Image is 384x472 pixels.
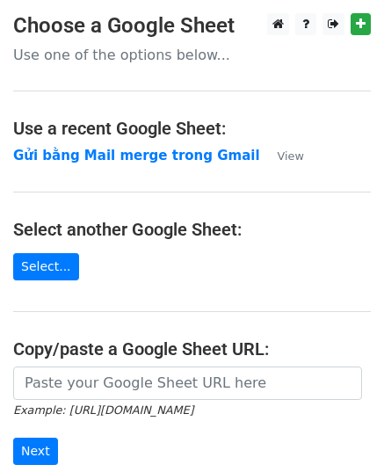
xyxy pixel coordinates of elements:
[13,13,371,39] h3: Choose a Google Sheet
[260,148,304,163] a: View
[13,253,79,280] a: Select...
[13,367,362,400] input: Paste your Google Sheet URL here
[13,438,58,465] input: Next
[13,148,260,163] a: Gửi bằng Mail merge trong Gmail
[13,403,193,417] small: Example: [URL][DOMAIN_NAME]
[13,219,371,240] h4: Select another Google Sheet:
[13,338,371,359] h4: Copy/paste a Google Sheet URL:
[13,118,371,139] h4: Use a recent Google Sheet:
[278,149,304,163] small: View
[13,46,371,64] p: Use one of the options below...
